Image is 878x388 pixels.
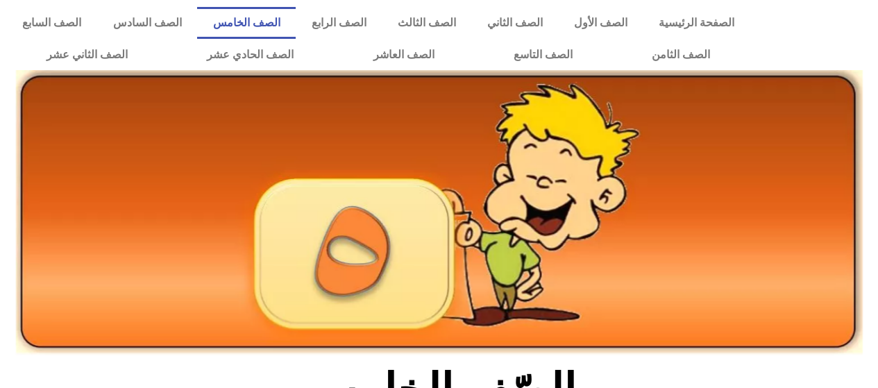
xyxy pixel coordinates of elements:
a: الصف الثاني [471,7,558,39]
a: الصف الثاني عشر [7,39,167,71]
a: الصف العاشر [334,39,474,71]
a: الصفحة الرئيسية [643,7,750,39]
a: الصف التاسع [474,39,612,71]
a: الصف الثامن [612,39,750,71]
a: الصف الخامس [197,7,296,39]
a: الصف الحادي عشر [167,39,333,71]
a: الصف السادس [97,7,197,39]
a: الصف السابع [7,7,97,39]
a: الصف الأول [558,7,643,39]
a: الصف الثالث [382,7,471,39]
a: الصف الرابع [296,7,382,39]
